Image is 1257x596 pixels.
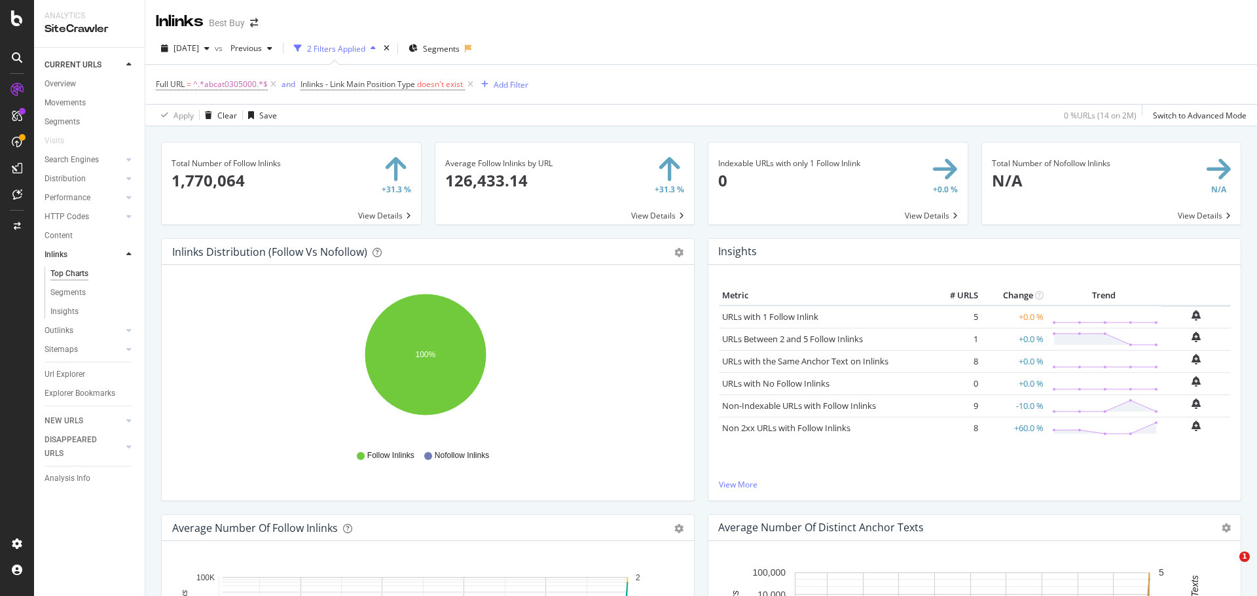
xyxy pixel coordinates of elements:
a: Insights [50,305,136,319]
button: Clear [200,105,237,126]
a: Analysis Info [45,472,136,485]
div: and [282,79,295,90]
div: Search Engines [45,153,99,167]
div: SiteCrawler [45,22,134,37]
div: arrow-right-arrow-left [250,18,258,27]
span: Previous [225,43,262,54]
th: Metric [719,286,929,306]
div: Average Number of Follow Inlinks [172,521,338,535]
div: gear [674,248,683,257]
div: Outlinks [45,324,73,338]
text: 100,000 [752,568,786,578]
td: 8 [929,417,981,439]
text: 100% [416,350,436,359]
div: CURRENT URLS [45,58,101,72]
a: Content [45,229,136,243]
button: Save [243,105,277,126]
div: Visits [45,134,64,148]
button: Segments [403,38,465,59]
button: Apply [156,105,194,126]
span: Nofollow Inlinks [435,450,489,461]
a: Visits [45,134,77,148]
span: 2025 Aug. 19th [173,43,199,54]
span: Full URL [156,79,185,90]
div: Movements [45,96,86,110]
td: 1 [929,328,981,350]
button: Switch to Advanced Mode [1148,105,1247,126]
div: bell-plus [1192,421,1201,431]
div: Apply [173,110,194,121]
span: doesn't exist [417,79,463,90]
div: Best Buy [209,16,245,29]
text: 100K [196,573,215,582]
div: HTTP Codes [45,210,89,224]
td: +0.0 % [981,306,1047,328]
a: Overview [45,77,136,91]
text: 2 [636,573,640,582]
a: Explorer Bookmarks [45,387,136,400]
div: Performance [45,191,90,205]
svg: A chart. [172,286,679,438]
th: Trend [1047,286,1161,306]
a: Non 2xx URLs with Follow Inlinks [722,422,850,434]
div: Add Filter [494,79,528,90]
a: Performance [45,191,122,205]
h4: Insights [718,243,757,260]
div: 0 % URLs ( 14 on 2M ) [1064,110,1137,121]
div: NEW URLS [45,414,83,428]
button: Add Filter [476,77,528,92]
text: 5 [1159,568,1164,578]
a: URLs with the Same Anchor Text on Inlinks [722,355,888,367]
div: Inlinks [45,248,67,262]
td: 5 [929,306,981,328]
td: +0.0 % [981,328,1047,350]
span: vs [215,43,225,54]
div: bell-plus [1192,398,1201,409]
div: Url Explorer [45,368,85,381]
button: [DATE] [156,38,215,59]
a: Segments [50,286,136,300]
div: 2 Filters Applied [307,43,365,54]
div: Analysis Info [45,472,90,485]
a: URLs with No Follow Inlinks [722,377,829,389]
div: DISAPPEARED URLS [45,433,111,461]
a: Movements [45,96,136,110]
div: Explorer Bookmarks [45,387,115,400]
div: bell-plus [1192,310,1201,321]
button: and [282,78,295,90]
div: bell-plus [1192,354,1201,364]
th: # URLS [929,286,981,306]
div: bell-plus [1192,332,1201,342]
a: DISAPPEARED URLS [45,433,122,461]
div: Sitemaps [45,343,78,357]
a: Url Explorer [45,368,136,381]
span: Follow Inlinks [367,450,414,461]
td: +0.0 % [981,372,1047,394]
span: Segments [423,43,460,54]
i: Options [1222,523,1231,533]
div: times [381,42,392,55]
div: Distribution [45,172,86,186]
div: Inlinks [156,10,204,33]
button: 2 Filters Applied [289,38,381,59]
a: Search Engines [45,153,122,167]
td: 0 [929,372,981,394]
h4: Average Number of Distinct Anchor Texts [718,519,924,536]
a: HTTP Codes [45,210,122,224]
div: Save [259,110,277,121]
div: Segments [50,286,86,300]
span: = [187,79,191,90]
span: ^.*abcat0305000.*$ [193,75,268,94]
td: 8 [929,350,981,372]
a: Sitemaps [45,343,122,357]
a: Segments [45,115,136,129]
td: 9 [929,394,981,417]
a: Top Charts [50,267,136,281]
a: View More [719,479,1230,490]
div: Overview [45,77,76,91]
span: 1 [1239,552,1250,562]
td: +60.0 % [981,417,1047,439]
a: CURRENT URLS [45,58,122,72]
div: gear [674,524,683,533]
